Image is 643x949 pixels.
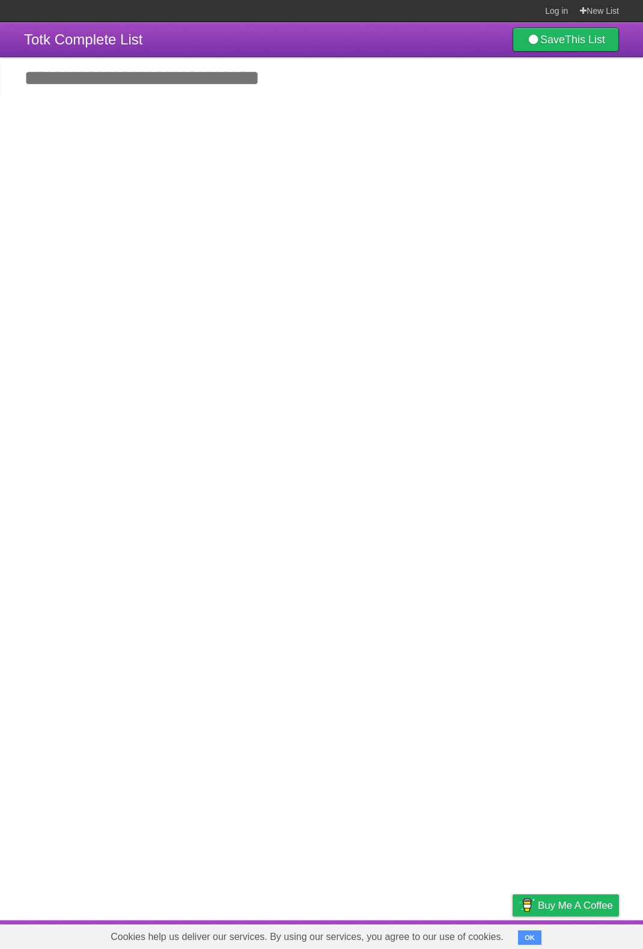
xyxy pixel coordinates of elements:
span: Cookies help us deliver our services. By using our services, you agree to our use of cookies. [99,925,516,949]
b: This List [565,34,605,46]
span: Totk Complete List [24,31,142,47]
a: Privacy [497,923,528,946]
button: OK [518,930,541,945]
a: SaveThis List [513,28,619,52]
a: Developers [392,923,441,946]
a: Buy me a coffee [513,894,619,917]
a: Terms [456,923,483,946]
a: Suggest a feature [543,923,619,946]
span: Buy me a coffee [538,895,613,916]
a: About [353,923,378,946]
img: Buy me a coffee [519,895,535,915]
